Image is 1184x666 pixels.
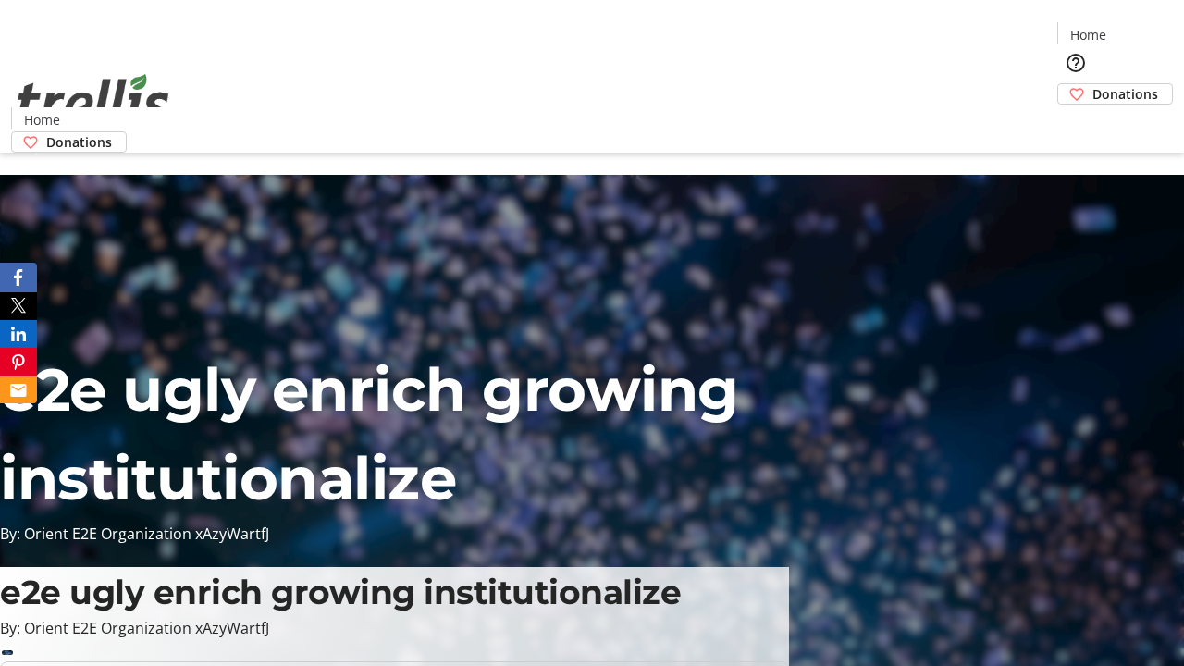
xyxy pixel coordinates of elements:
span: Donations [46,132,112,152]
span: Home [24,110,60,129]
span: Donations [1092,84,1158,104]
a: Home [12,110,71,129]
a: Donations [11,131,127,153]
button: Cart [1057,105,1094,142]
span: Home [1070,25,1106,44]
img: Orient E2E Organization xAzyWartfJ's Logo [11,54,176,146]
a: Donations [1057,83,1173,105]
a: Home [1058,25,1117,44]
button: Help [1057,44,1094,81]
